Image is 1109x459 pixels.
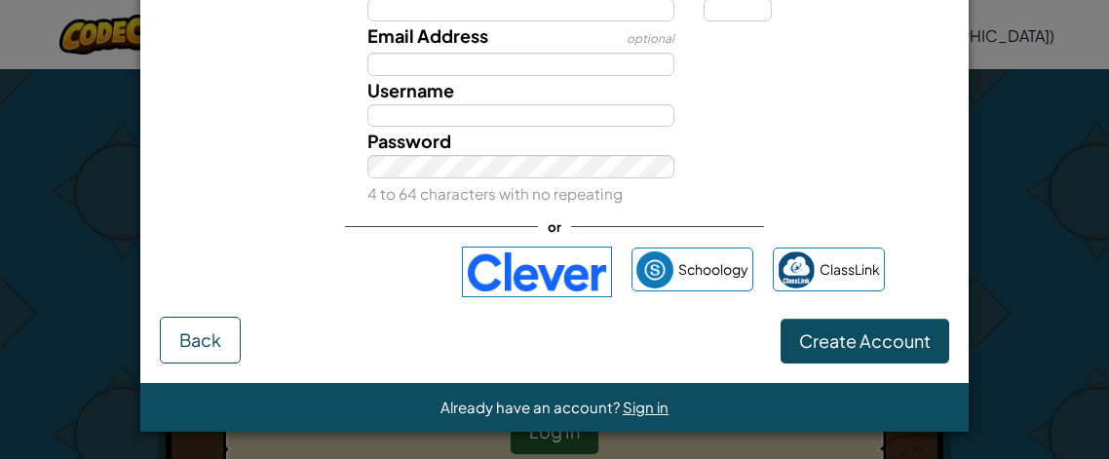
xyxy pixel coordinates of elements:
[215,250,452,293] iframe: Sign in with Google Button
[778,251,815,288] img: classlink-logo-small.png
[538,212,571,241] span: or
[160,317,241,363] button: Back
[440,398,623,416] span: Already have an account?
[179,328,221,351] span: Back
[627,31,674,46] span: optional
[367,184,623,203] small: 4 to 64 characters with no repeating
[781,319,949,363] button: Create Account
[367,79,454,101] span: Username
[636,251,673,288] img: schoology.png
[820,255,880,284] span: ClassLink
[678,255,748,284] span: Schoology
[367,24,488,47] span: Email Address
[623,398,669,416] a: Sign in
[367,130,451,152] span: Password
[462,247,612,297] img: clever-logo-blue.png
[799,329,931,352] span: Create Account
